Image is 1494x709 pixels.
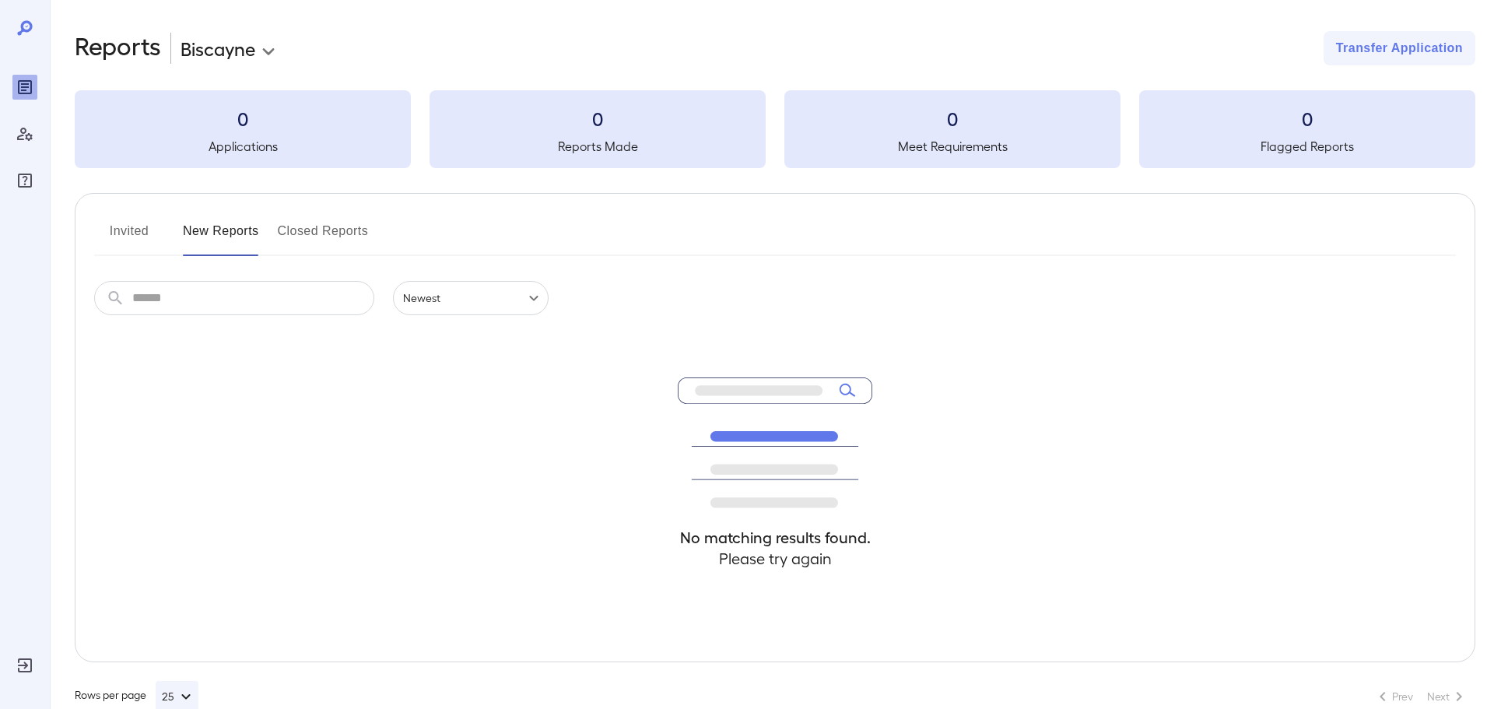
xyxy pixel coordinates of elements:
div: Log Out [12,653,37,678]
button: Transfer Application [1324,31,1475,65]
div: Manage Users [12,121,37,146]
button: Closed Reports [278,219,369,256]
summary: 0Applications0Reports Made0Meet Requirements0Flagged Reports [75,90,1475,168]
h5: Meet Requirements [784,137,1120,156]
h4: Please try again [678,548,872,569]
h3: 0 [430,106,766,131]
button: Invited [94,219,164,256]
h3: 0 [75,106,411,131]
h5: Flagged Reports [1139,137,1475,156]
h3: 0 [784,106,1120,131]
div: Newest [393,281,549,315]
p: Biscayne [181,36,255,61]
h2: Reports [75,31,161,65]
div: Reports [12,75,37,100]
h3: 0 [1139,106,1475,131]
button: New Reports [183,219,259,256]
h5: Applications [75,137,411,156]
div: FAQ [12,168,37,193]
h5: Reports Made [430,137,766,156]
nav: pagination navigation [1366,684,1475,709]
h4: No matching results found. [678,527,872,548]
